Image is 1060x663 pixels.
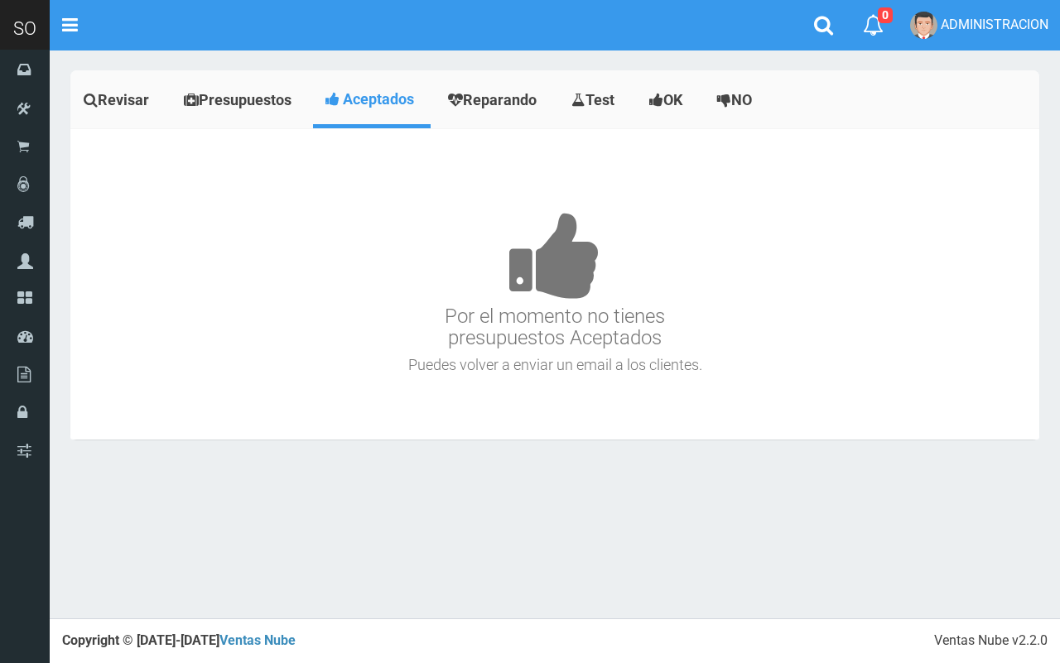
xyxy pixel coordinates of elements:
[704,74,769,126] a: NO
[731,91,752,108] span: NO
[62,632,296,648] strong: Copyright © [DATE]-[DATE]
[636,74,700,126] a: OK
[75,357,1035,373] h4: Puedes volver a enviar un email a los clientes.
[343,90,414,108] span: Aceptados
[463,91,537,108] span: Reparando
[98,91,149,108] span: Revisar
[171,74,309,126] a: Presupuestos
[941,17,1048,32] span: ADMINISTRACION
[219,632,296,648] a: Ventas Nube
[435,74,554,126] a: Reparando
[910,12,937,39] img: User Image
[70,74,166,126] a: Revisar
[199,91,291,108] span: Presupuestos
[558,74,632,126] a: Test
[934,632,1048,651] div: Ventas Nube v2.2.0
[313,74,431,124] a: Aceptados
[878,7,893,23] span: 0
[663,91,682,108] span: OK
[75,162,1035,349] h3: Por el momento no tienes presupuestos Aceptados
[585,91,614,108] span: Test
